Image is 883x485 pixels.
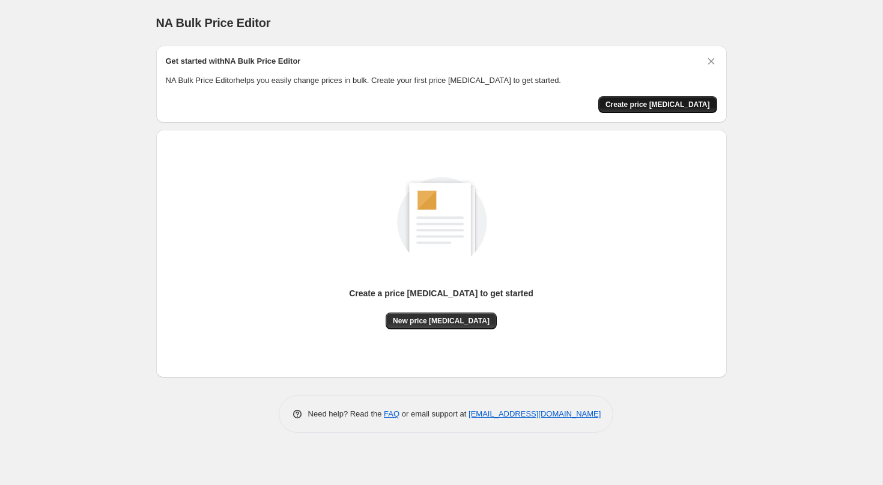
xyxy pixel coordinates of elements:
span: Create price [MEDICAL_DATA] [605,100,710,109]
span: or email support at [399,409,469,418]
button: New price [MEDICAL_DATA] [386,313,497,329]
p: Create a price [MEDICAL_DATA] to get started [349,287,533,299]
a: FAQ [384,409,399,418]
h2: Get started with NA Bulk Price Editor [166,55,301,67]
button: Create price change job [598,96,717,113]
span: Need help? Read the [308,409,384,418]
p: NA Bulk Price Editor helps you easily change prices in bulk. Create your first price [MEDICAL_DAT... [166,75,717,87]
span: NA Bulk Price Editor [156,16,271,29]
button: Dismiss card [705,55,717,67]
a: [EMAIL_ADDRESS][DOMAIN_NAME] [469,409,601,418]
span: New price [MEDICAL_DATA] [393,316,490,326]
